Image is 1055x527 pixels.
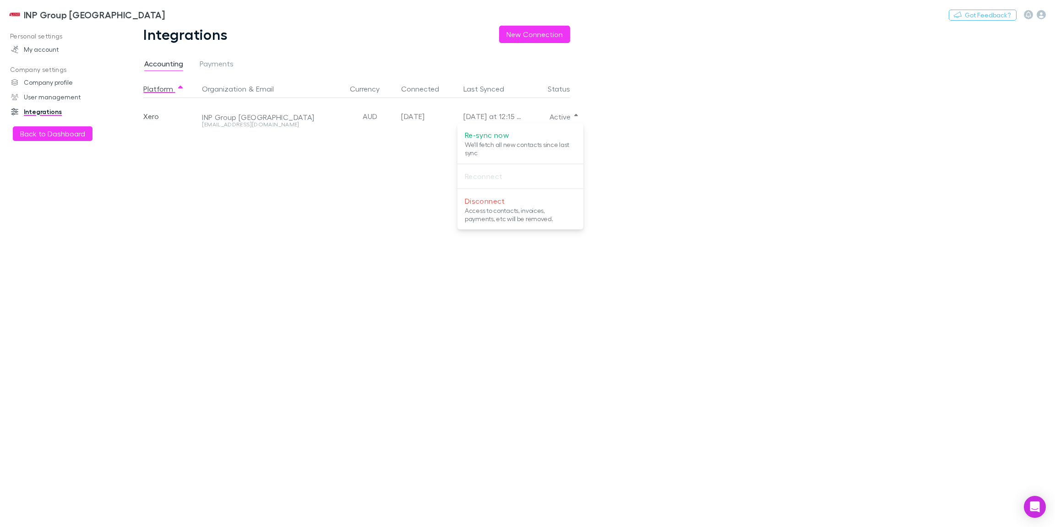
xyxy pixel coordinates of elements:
[457,127,583,160] li: Re-sync nowWe'll fetch all new contacts since last sync
[1024,496,1046,518] div: Open Intercom Messenger
[465,196,576,206] p: Disconnect
[457,193,583,226] li: DisconnectAccess to contacts, invoices, payments, etc will be removed.
[465,206,576,223] p: Access to contacts, invoices, payments, etc will be removed.
[465,130,576,141] p: Re-sync now
[465,141,576,157] p: We'll fetch all new contacts since last sync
